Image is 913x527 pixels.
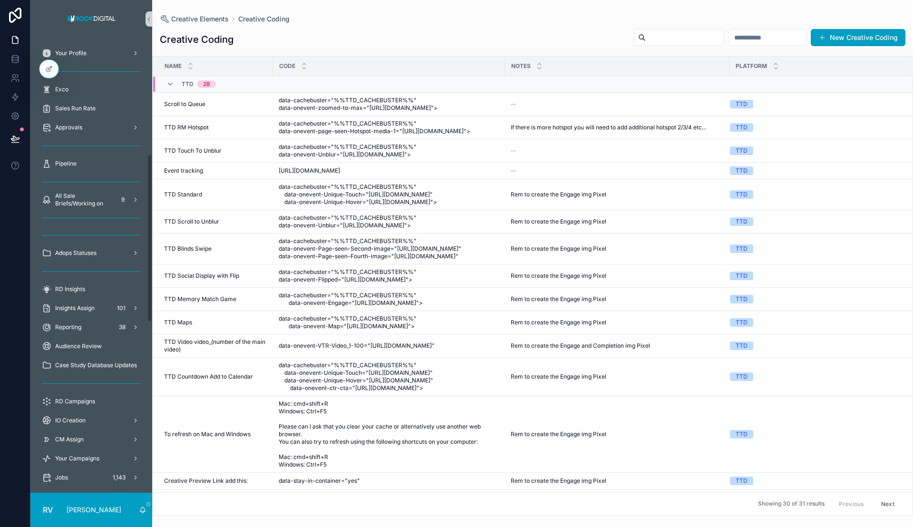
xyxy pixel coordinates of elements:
a: TTD Standard [164,191,267,198]
span: All Sale Briefs/Working on [55,192,113,207]
a: TTD [730,123,900,132]
span: TTD Blinds Swipe [164,245,212,253]
span: RD Insights [55,285,85,293]
span: data-cachebuster="%%TTD_CACHEBUSTER%%" data-onevent-page-seen-Hotspot-media-1="[URL][DOMAIN_NAME]"> [279,120,499,135]
span: Case Study Database Updates [55,361,137,369]
button: New Creative Coding [811,29,905,46]
a: TTD Video video_(number of the main video) [164,338,267,353]
span: [URL][DOMAIN_NAME] [279,167,340,175]
div: TTD [736,190,748,199]
a: data-cachebuster="%%TTD_CACHEBUSTER%%" data-onevent-Flipped="[URL][DOMAIN_NAME]"> [279,268,499,283]
div: TTD [736,318,748,327]
div: TTD [736,100,748,108]
span: Creative Coding [238,14,290,24]
span: TTD Maps [164,319,192,326]
span: If there is more hotspot you will need to add additional hotspot 2/3/4 etc... [511,124,706,131]
a: Rem to create the Engage img Pixel [511,477,724,485]
a: Pipeline [36,155,146,172]
a: TTD [730,295,900,303]
div: TTD [736,477,748,485]
a: -- [511,147,724,155]
span: Rem to create the Engage img Pixel [511,373,606,381]
div: 1,143 [110,472,128,483]
span: Rem to create the Engage img Pixel [511,245,606,253]
a: TTD Countdown Add to Calendar [164,373,267,381]
div: 101 [114,303,128,314]
span: Event tracking [164,167,203,175]
span: Rem to create the Engage img Pixel [511,218,606,225]
a: data-cachebuster="%%TTD_CACHEBUSTER%%" data-onevent-Unblur="[URL][DOMAIN_NAME]"> [279,214,499,229]
a: Rem to create the Engage img Pixel [511,191,724,198]
div: TTD [736,272,748,280]
span: Reporting [55,323,81,331]
a: data-onevent-VTR-Video_1-100="[URL][DOMAIN_NAME]" [279,342,499,350]
img: App logo [65,11,118,27]
span: TTD Touch To Unblur [164,147,222,155]
a: TTD Social Display with Flip [164,272,267,280]
span: TTD RM Hotspot [164,124,209,131]
span: Rem to create the Engage img Pixel [511,430,606,438]
div: 28 [203,80,210,88]
a: Rem to create the Engage img Pixel [511,430,724,438]
a: Approvals [36,119,146,136]
div: TTD [736,146,748,155]
span: Creative Preview Link add this: [164,477,248,485]
a: TTD [730,272,900,280]
span: -- [511,167,516,175]
a: To refresh on Mac and Windows [164,430,267,438]
span: data-cachebuster="%%TTD_CACHEBUSTER%%" data-onevent-Unique-Touch="[URL][DOMAIN_NAME]" data-oneven... [279,361,499,392]
a: Insights Assign101 [36,300,146,317]
span: Rem to create the Engage img Pixel [511,295,606,303]
span: RD Campaigns [55,398,95,405]
div: TTD [736,295,748,303]
div: TTD [736,217,748,226]
a: TTD [730,100,900,108]
a: data-cachebuster="%%TTD_CACHEBUSTER%%" data-onevent-Unblur="[URL][DOMAIN_NAME]"> [279,143,499,158]
a: Exco [36,81,146,98]
span: data-stay-in-container="yes" [279,477,360,485]
a: Jobs1,143 [36,469,146,486]
a: TTD Maps [164,319,267,326]
div: scrollable content [30,38,152,493]
a: TTD [730,342,900,350]
a: Sales Run Rate [36,100,146,117]
div: 38 [116,322,128,333]
a: Rem to create the Engage img Pixel [511,319,724,326]
span: TTD Memory Match Game [164,295,236,303]
span: IO Creation [55,417,86,424]
div: TTD [736,166,748,175]
span: TTD Scroll to Unblur [164,218,219,225]
span: RV [43,504,53,516]
span: Creative Elements [171,14,229,24]
span: Mac: cmd+shift+R Windows: Ctrl+F5 Please can I ask that you clear your cache or alternatively use... [279,400,499,468]
div: TTD [736,430,748,439]
a: [URL][DOMAIN_NAME] [279,167,499,175]
span: Showing 30 of 31 results [758,500,825,508]
a: TTD Touch To Unblur [164,147,267,155]
a: -- [511,167,724,175]
span: -- [511,147,516,155]
a: Scroll to Queue [164,100,267,108]
span: Exco [55,86,68,93]
span: Rem to create the Engage img Pixel [511,191,606,198]
a: Rem to create the Engage img Pixel [511,272,724,280]
span: Notes [511,62,531,70]
span: Name [165,62,182,70]
span: Jobs [55,474,68,481]
a: TTD Memory Match Game [164,295,267,303]
a: Rem to create the Engage img Pixel [511,218,724,225]
span: TTD Standard [164,191,202,198]
a: Rem to create the Engage img Pixel [511,373,724,381]
span: CM Assign [55,436,84,443]
a: Your Profile [36,45,146,62]
span: data-cachebuster="%%TTD_CACHEBUSTER%%" data-onevent-Page-seen-Second-image="[URL][DOMAIN_NAME]" d... [279,237,499,260]
a: RD Insights [36,281,146,298]
span: Rem to create the Engage and Completion img Pixel [511,342,650,350]
a: TTD Blinds Swipe [164,245,267,253]
span: Code [279,62,295,70]
a: data-cachebuster="%%TTD_CACHEBUSTER%%" data-onevent-Engage="[URL][DOMAIN_NAME]"> [279,292,499,307]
